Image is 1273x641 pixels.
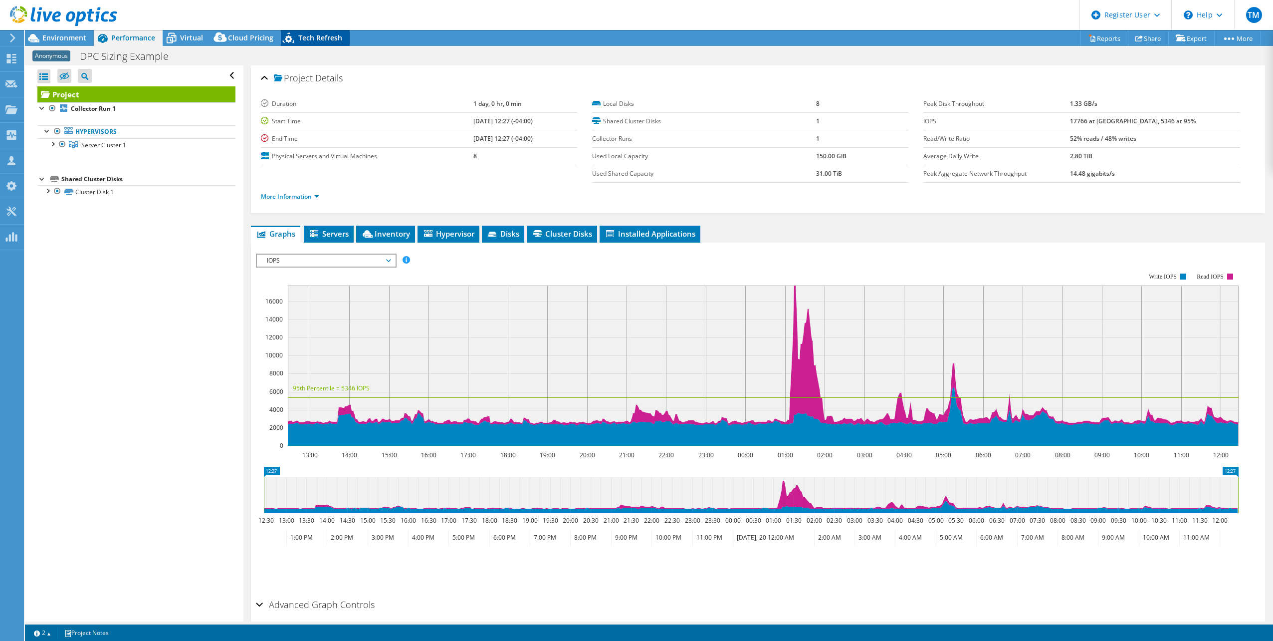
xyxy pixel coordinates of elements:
a: 2 [27,627,58,639]
text: 07:00 [1009,516,1025,525]
text: 2000 [269,423,283,432]
text: 10:30 [1151,516,1166,525]
text: 09:30 [1110,516,1126,525]
span: Performance [111,33,155,42]
text: 19:00 [522,516,537,525]
text: 04:00 [887,516,902,525]
text: 11:00 [1171,516,1187,525]
a: Server Cluster 1 [37,138,235,151]
text: 10:00 [1133,451,1149,459]
text: 19:00 [539,451,555,459]
text: 15:30 [380,516,395,525]
text: 16:00 [400,516,416,525]
span: Environment [42,33,86,42]
span: IOPS [262,255,390,267]
text: 22:00 [658,451,673,459]
text: 01:00 [777,451,793,459]
text: Write IOPS [1149,273,1177,280]
text: 13:00 [278,516,294,525]
text: 03:30 [867,516,882,525]
text: 04:00 [896,451,911,459]
label: IOPS [923,116,1069,126]
text: 23:00 [684,516,700,525]
span: Details [315,72,343,84]
text: 21:00 [619,451,634,459]
label: End Time [261,134,473,144]
text: 07:30 [1029,516,1045,525]
label: Shared Cluster Disks [592,116,816,126]
text: 4000 [269,405,283,414]
text: 08:30 [1070,516,1085,525]
a: Project [37,86,235,102]
text: 8000 [269,369,283,377]
b: 52% reads / 48% writes [1070,134,1136,143]
text: 12:00 [1212,516,1227,525]
a: Share [1128,30,1169,46]
text: 05:00 [928,516,943,525]
text: 18:00 [500,451,515,459]
h1: DPC Sizing Example [75,51,184,62]
text: 20:00 [579,451,595,459]
text: 12000 [265,333,283,341]
span: Servers [309,229,349,239]
text: 23:30 [704,516,720,525]
text: 05:30 [948,516,963,525]
label: Start Time [261,116,473,126]
text: 03:00 [847,516,862,525]
text: 02:00 [817,451,832,459]
a: Export [1168,30,1215,46]
span: TM [1246,7,1262,23]
span: Server Cluster 1 [81,141,126,149]
text: 02:30 [826,516,842,525]
b: Collector Run 1 [71,104,116,113]
text: 17:30 [461,516,476,525]
span: Hypervisor [423,229,474,239]
label: Local Disks [592,99,816,109]
b: 150.00 GiB [816,152,847,160]
text: 18:30 [501,516,517,525]
text: 21:00 [603,516,619,525]
span: Cloud Pricing [228,33,273,42]
text: 11:30 [1192,516,1207,525]
label: Duration [261,99,473,109]
text: 06:30 [989,516,1004,525]
b: 31.00 TiB [816,169,842,178]
span: Cluster Disks [532,229,592,239]
text: 06:00 [968,516,984,525]
text: 21:30 [623,516,638,525]
text: 11:00 [1173,451,1189,459]
a: More [1214,30,1261,46]
text: 12:00 [1213,451,1228,459]
text: 18:00 [481,516,497,525]
text: 16:00 [421,451,436,459]
b: 1.33 GB/s [1070,99,1097,108]
text: 00:30 [745,516,761,525]
a: Collector Run 1 [37,102,235,115]
label: Peak Disk Throughput [923,99,1069,109]
b: 2.80 TiB [1070,152,1092,160]
text: 14:00 [341,451,357,459]
a: Cluster Disk 1 [37,185,235,198]
text: 13:00 [302,451,317,459]
label: Used Shared Capacity [592,169,816,179]
text: 20:00 [562,516,578,525]
text: 02:00 [806,516,822,525]
b: 1 [816,117,820,125]
text: 17:00 [460,451,475,459]
text: 23:00 [698,451,713,459]
text: 6000 [269,387,283,396]
text: 09:00 [1090,516,1105,525]
text: Read IOPS [1197,273,1224,280]
text: 08:00 [1050,516,1065,525]
text: 06:00 [975,451,991,459]
a: Hypervisors [37,125,235,138]
text: 0 [280,441,283,450]
span: Virtual [180,33,203,42]
b: 14.48 gigabits/s [1070,169,1115,178]
text: 13:30 [298,516,314,525]
text: 15:00 [381,451,397,459]
text: 07:00 [1015,451,1030,459]
label: Collector Runs [592,134,816,144]
span: Installed Applications [605,229,695,239]
text: 14000 [265,315,283,323]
